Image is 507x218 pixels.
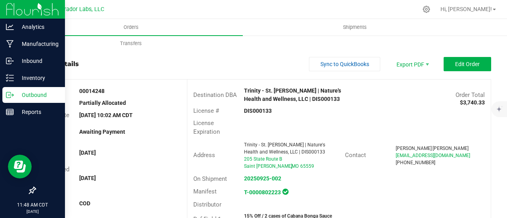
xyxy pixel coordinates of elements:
[79,175,96,181] strong: [DATE]
[6,23,14,31] inline-svg: Analytics
[4,209,61,214] p: [DATE]
[193,201,221,208] span: Distributor
[193,107,219,114] span: License #
[6,91,14,99] inline-svg: Outbound
[244,87,341,102] strong: Trinity - St. [PERSON_NAME] | Nature's Health and Wellness, LLC | DIS000133
[6,40,14,48] inline-svg: Manufacturing
[193,119,220,136] span: License Expiration
[388,57,436,71] li: Export PDF
[193,175,227,182] span: On Shipment
[193,91,237,99] span: Destination DBA
[79,88,105,94] strong: 00014248
[6,108,14,116] inline-svg: Reports
[440,6,492,12] span: Hi, [PERSON_NAME]!
[396,160,435,165] span: [PHONE_NUMBER]
[244,156,282,162] span: 205 State Route B
[244,142,325,155] span: Trinity - St. [PERSON_NAME] | Nature's Health and Wellness, LLC | DIS000133
[193,152,215,159] span: Address
[14,39,61,49] p: Manufacturing
[14,107,61,117] p: Reports
[19,19,243,36] a: Orders
[14,22,61,32] p: Analytics
[19,35,243,52] a: Transfers
[292,163,299,169] span: MO
[444,57,491,71] button: Edit Order
[320,61,369,67] span: Sync to QuickBooks
[109,40,152,47] span: Transfers
[8,155,32,178] iframe: Resource center
[332,24,377,31] span: Shipments
[421,6,431,13] div: Manage settings
[244,189,281,195] a: T-0000802223
[57,6,104,13] span: Curador Labs, LLC
[433,146,469,151] span: [PERSON_NAME]
[243,19,467,36] a: Shipments
[4,201,61,209] p: 11:48 AM CDT
[79,200,90,207] strong: COD
[6,74,14,82] inline-svg: Inventory
[79,150,96,156] strong: [DATE]
[79,129,125,135] strong: Awaiting Payment
[193,188,217,195] span: Manifest
[113,24,149,31] span: Orders
[396,153,470,158] span: [EMAIL_ADDRESS][DOMAIN_NAME]
[14,90,61,100] p: Outbound
[282,188,288,196] span: In Sync
[6,57,14,65] inline-svg: Inbound
[460,99,485,106] strong: $3,740.33
[396,146,432,151] span: [PERSON_NAME]
[300,163,314,169] span: 65559
[291,163,292,169] span: ,
[244,163,292,169] span: Saint [PERSON_NAME]
[456,91,485,99] span: Order Total
[14,56,61,66] p: Inbound
[244,175,281,182] a: 20250925-002
[455,61,480,67] span: Edit Order
[244,108,272,114] strong: DIS000133
[309,57,380,71] button: Sync to QuickBooks
[14,73,61,83] p: Inventory
[79,100,126,106] strong: Partially Allocated
[79,112,133,118] strong: [DATE] 10:02 AM CDT
[345,152,366,159] span: Contact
